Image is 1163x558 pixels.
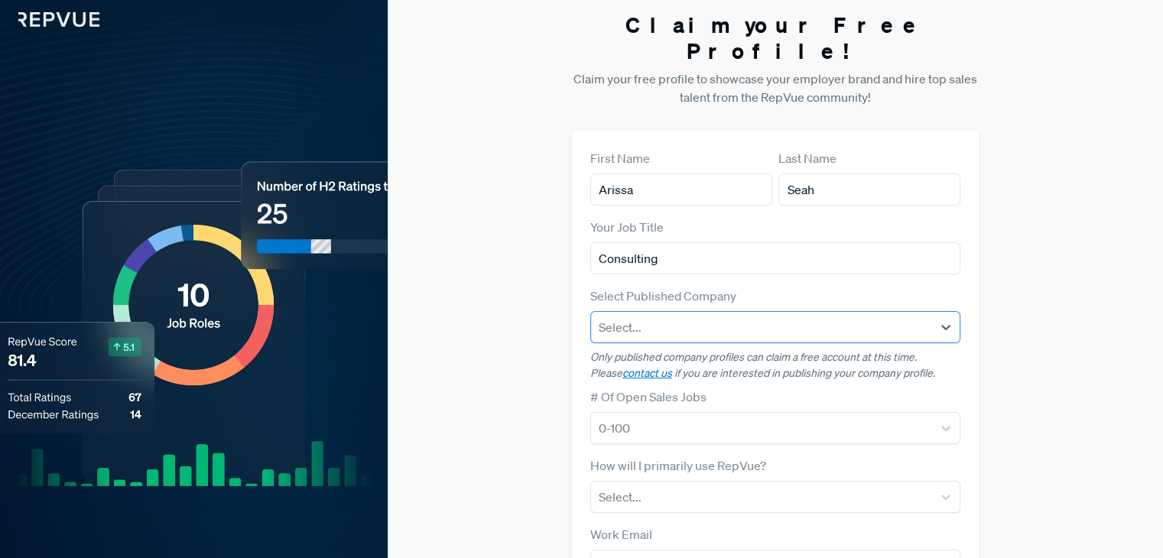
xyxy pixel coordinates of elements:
a: contact us [622,366,672,380]
label: Work Email [590,525,652,543]
h3: Claim your Free Profile! [572,12,979,63]
label: Last Name [778,149,837,167]
input: First Name [590,174,772,206]
label: How will I primarily use RepVue? [590,456,766,475]
input: Last Name [778,174,960,206]
label: Select Published Company [590,287,736,305]
label: # Of Open Sales Jobs [590,388,707,406]
input: Title [590,242,960,274]
label: Your Job Title [590,218,664,236]
p: Only published company profiles can claim a free account at this time. Please if you are interest... [590,349,960,381]
label: First Name [590,149,650,167]
p: Claim your free profile to showcase your employer brand and hire top sales talent from the RepVue... [572,70,979,106]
